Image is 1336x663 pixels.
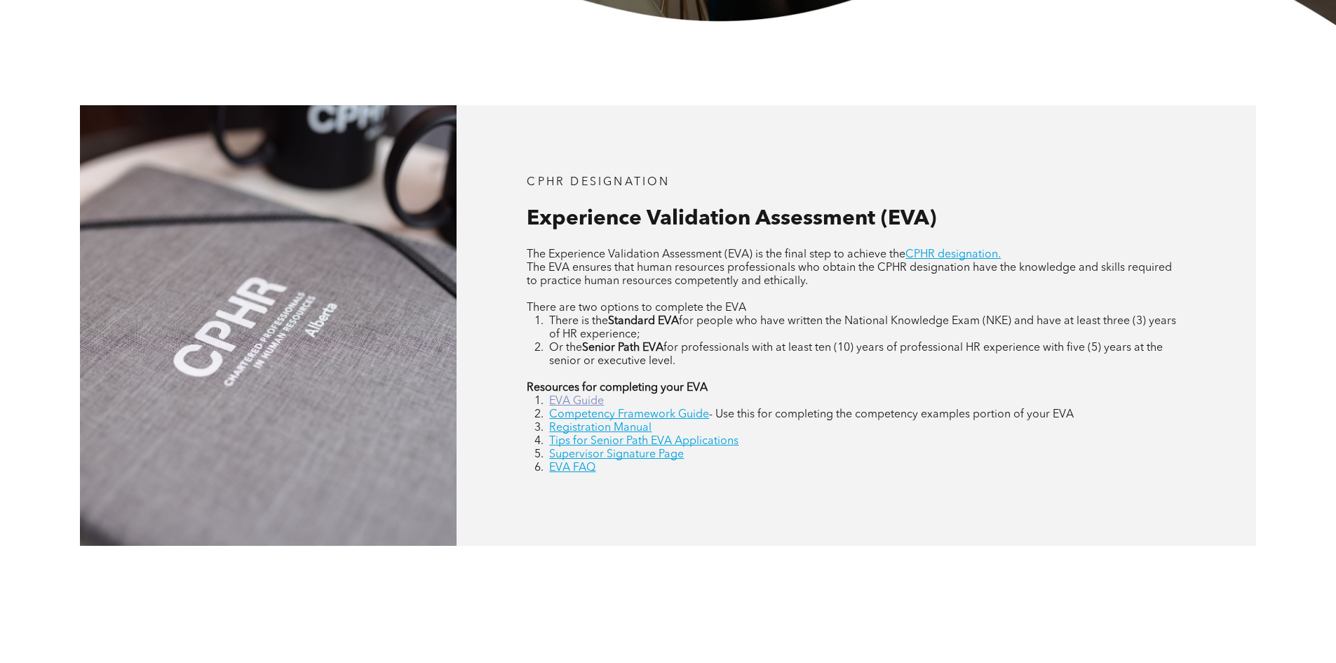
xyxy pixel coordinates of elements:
[527,382,708,394] strong: Resources for completing your EVA
[905,249,1001,260] a: CPHR designation.
[527,177,670,188] span: CPHR DESIGNATION
[549,316,1176,340] span: for people who have written the National Knowledge Exam (NKE) and have at least three (3) years o...
[549,342,1163,367] span: for professionals with at least ten (10) years of professional HR experience with five (5) years ...
[549,422,652,434] a: Registration Manual
[527,208,936,229] span: Experience Validation Assessment (EVA)
[582,342,663,354] strong: Senior Path EVA
[608,316,679,327] strong: Standard EVA
[549,396,604,407] a: EVA Guide
[709,409,1074,420] span: - Use this for completing the competency examples portion of your EVA
[527,302,746,314] span: There are two options to complete the EVA
[549,316,608,327] span: There is the
[549,436,738,447] a: Tips for Senior Path EVA Applications
[549,342,582,354] span: Or the
[549,449,684,460] a: Supervisor Signature Page
[549,462,595,474] a: EVA FAQ
[527,249,905,260] span: The Experience Validation Assessment (EVA) is the final step to achieve the
[527,262,1172,287] span: The EVA ensures that human resources professionals who obtain the CPHR designation have the knowl...
[549,409,709,420] a: Competency Framework Guide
